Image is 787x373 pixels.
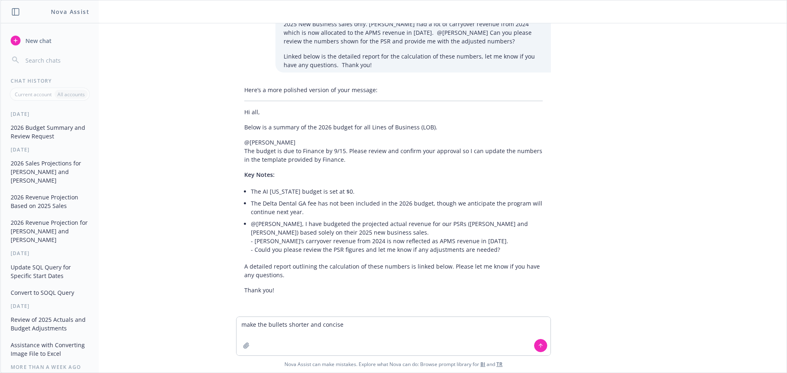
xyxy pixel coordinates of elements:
[1,146,99,153] div: [DATE]
[244,262,543,279] p: A detailed report outlining the calculation of these numbers is linked below. Please let me know ...
[244,108,543,116] p: Hi all,
[244,86,543,94] p: Here’s a more polished version of your message:
[1,77,99,84] div: Chat History
[7,156,92,187] button: 2026 Sales Projections for [PERSON_NAME] and [PERSON_NAME]
[7,190,92,212] button: 2026 Revenue Projection Based on 2025 Sales
[251,218,543,255] li: @[PERSON_NAME], I have budgeted the projected actual revenue for our PSRs ([PERSON_NAME] and [PER...
[1,111,99,118] div: [DATE]
[1,250,99,257] div: [DATE]
[244,171,275,179] span: Key Notes:
[244,138,543,164] p: @[PERSON_NAME] The budget is due to Finance by 9/15. Please review and confirm your approval so I...
[251,197,543,218] li: The Delta Dental GA fee has not been included in the 2026 budget, though we anticipate the progra...
[24,54,89,66] input: Search chats
[237,317,550,355] textarea: make the bullets shorter and concise a
[7,338,92,360] button: Assistance with Converting Image File to Excel
[15,91,52,98] p: Current account
[7,313,92,335] button: Review of 2025 Actuals and Budget Adjustments
[7,286,92,299] button: Convert to SOQL Query
[251,185,543,197] li: The AI [US_STATE] budget is set at $0.
[7,216,92,246] button: 2026 Revenue Projection for [PERSON_NAME] and [PERSON_NAME]
[1,303,99,310] div: [DATE]
[244,286,543,294] p: Thank you!
[4,356,783,373] span: Nova Assist can make mistakes. Explore what Nova can do: Browse prompt library for and
[7,33,92,48] button: New chat
[57,91,85,98] p: All accounts
[7,121,92,143] button: 2026 Budget Summary and Review Request
[1,364,99,371] div: More than a week ago
[7,260,92,283] button: Update SQL Query for Specific Start Dates
[24,36,52,45] span: New chat
[496,361,503,368] a: TR
[284,52,543,69] p: Linked below is the detailed report for the calculation of these numbers, let me know if you have...
[51,7,89,16] h1: Nova Assist
[244,123,543,131] p: Below is a summary of the 2026 budget for all Lines of Business (LOB).
[480,361,485,368] a: BI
